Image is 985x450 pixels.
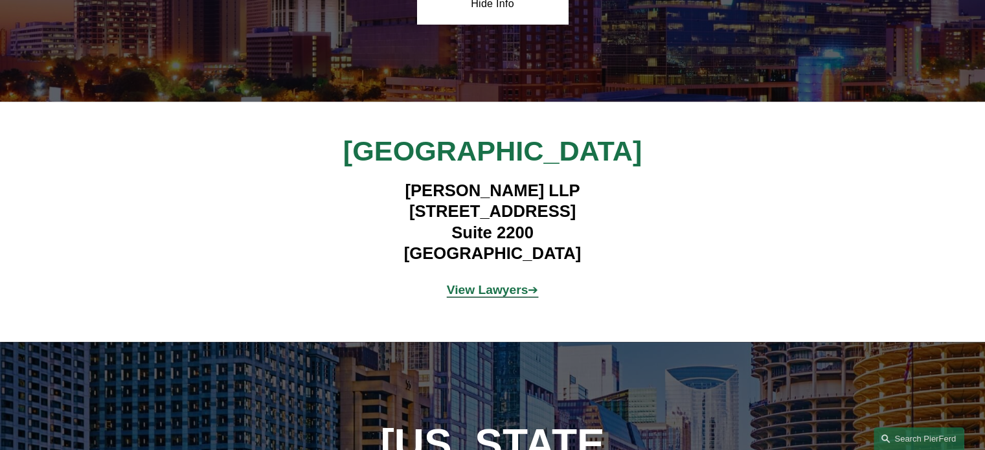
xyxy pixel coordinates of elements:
a: Search this site [874,427,964,450]
strong: View Lawyers [447,283,528,297]
h4: [PERSON_NAME] LLP [STREET_ADDRESS] Suite 2200 [GEOGRAPHIC_DATA] [304,180,681,264]
span: ➔ [447,283,539,297]
a: View Lawyers➔ [447,283,539,297]
span: [GEOGRAPHIC_DATA] [343,135,642,166]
